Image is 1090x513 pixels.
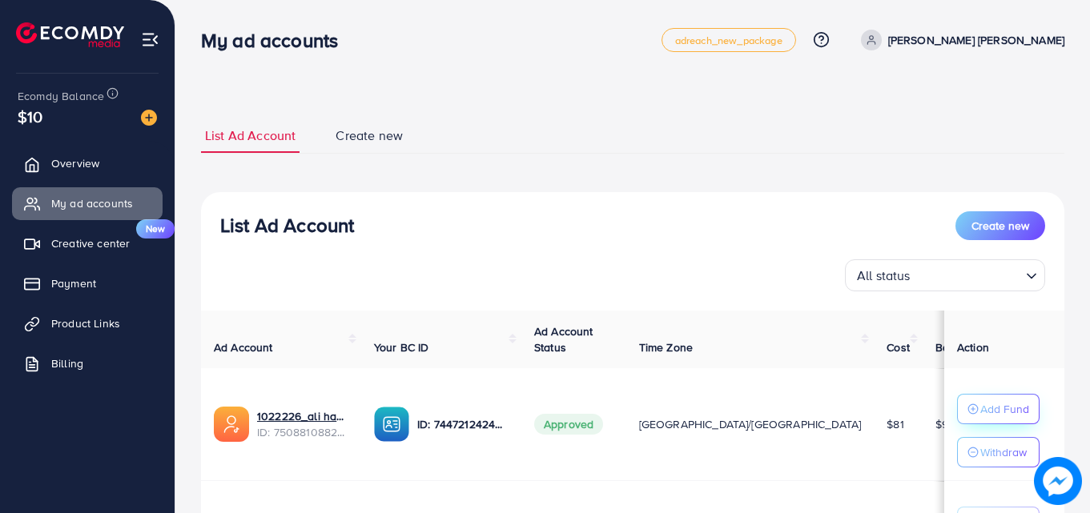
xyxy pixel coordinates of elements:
span: All status [854,264,914,287]
span: Overview [51,155,99,171]
span: [GEOGRAPHIC_DATA]/[GEOGRAPHIC_DATA] [639,416,862,432]
span: adreach_new_package [675,35,782,46]
span: Product Links [51,315,120,331]
span: Approved [534,414,603,435]
a: Creative centerNew [12,227,163,259]
button: Withdraw [957,437,1040,467]
a: Billing [12,347,163,379]
span: Ad Account [214,339,273,355]
span: $10 [18,105,42,128]
span: Your BC ID [374,339,429,355]
h3: My ad accounts [201,29,351,52]
h3: List Ad Account [220,214,354,237]
img: ic-ads-acc.e4c84228.svg [214,407,249,442]
span: $81 [887,416,903,432]
img: logo [16,22,124,47]
span: Time Zone [639,339,693,355]
span: Cost [887,339,910,355]
a: adreach_new_package [662,28,796,52]
span: Ad Account Status [534,323,593,355]
span: Create new [336,126,403,145]
button: Add Fund [957,394,1040,424]
span: List Ad Account [205,126,296,145]
a: My ad accounts [12,187,163,219]
span: Create new [971,218,1029,234]
a: 1022226_ali hassan_1748281284297 [257,408,348,424]
a: Overview [12,147,163,179]
p: ID: 7447212424631140353 [417,415,509,434]
img: menu [141,30,159,49]
span: Billing [51,355,83,371]
p: [PERSON_NAME] [PERSON_NAME] [888,30,1064,50]
img: image [141,110,157,126]
span: Payment [51,275,96,291]
input: Search for option [915,261,1020,287]
span: Action [957,339,989,355]
span: New [136,219,175,238]
span: My ad accounts [51,195,133,211]
img: ic-ba-acc.ded83a64.svg [374,407,409,442]
p: Add Fund [980,399,1029,419]
span: Ecomdy Balance [18,88,104,104]
img: image [1034,457,1082,505]
span: Creative center [51,235,130,251]
button: Create new [955,211,1045,240]
a: Product Links [12,307,163,339]
span: ID: 7508810882194128913 [257,424,348,440]
a: [PERSON_NAME] [PERSON_NAME] [855,30,1064,50]
div: <span class='underline'>1022226_ali hassan_1748281284297</span></br>7508810882194128913 [257,408,348,441]
a: Payment [12,267,163,299]
div: Search for option [845,259,1045,291]
p: Withdraw [980,443,1027,462]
